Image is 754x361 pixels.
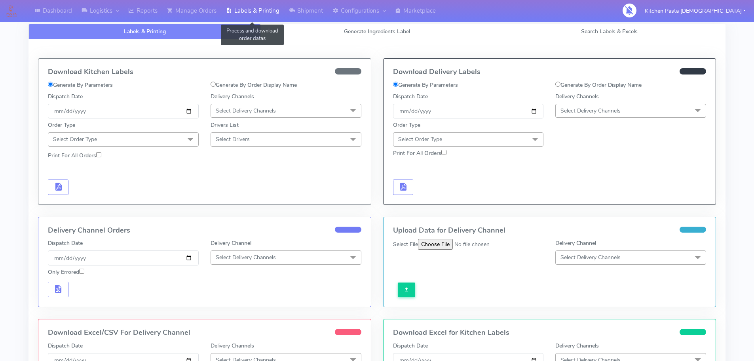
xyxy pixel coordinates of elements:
label: Order Type [48,121,75,129]
span: Labels & Printing [124,28,166,35]
span: Select Delivery Channels [216,254,276,261]
input: Print For All Orders [441,150,446,155]
input: Generate By Order Display Name [555,82,560,87]
span: Generate Ingredients Label [344,28,410,35]
label: Delivery Channels [211,92,254,101]
input: Generate By Order Display Name [211,82,216,87]
ul: Tabs [28,24,726,39]
span: Select Drivers [216,136,250,143]
span: Search Labels & Excels [581,28,638,35]
h4: Download Kitchen Labels [48,68,361,76]
label: Dispatch Date [48,92,83,101]
h4: Download Excel/CSV For Delivery Channel [48,329,361,337]
label: Dispatch Date [393,342,428,350]
label: Delivery Channel [211,239,251,247]
label: Generate By Order Display Name [555,81,642,89]
label: Generate By Parameters [48,81,113,89]
label: Delivery Channel [555,239,596,247]
label: Print For All Orders [48,151,101,160]
label: Delivery Channels [555,342,599,350]
span: Select Order Type [53,136,97,143]
label: Drivers List [211,121,239,129]
h4: Download Excel for Kitchen Labels [393,329,707,337]
label: Only Errored [48,268,84,276]
span: Select Delivery Channels [560,107,621,115]
button: Kitchen Pasta [DEMOGRAPHIC_DATA] [639,3,752,19]
label: Generate By Parameters [393,81,458,89]
h4: Download Delivery Labels [393,68,707,76]
h4: Delivery Channel Orders [48,227,361,235]
label: Delivery Channels [211,342,254,350]
label: Delivery Channels [555,92,599,101]
input: Only Errored [79,269,84,274]
input: Print For All Orders [96,152,101,157]
label: Dispatch Date [48,239,83,247]
span: Select Delivery Channels [560,254,621,261]
label: Order Type [393,121,420,129]
span: Select Delivery Channels [216,107,276,115]
label: Dispatch Date [393,92,428,101]
input: Generate By Parameters [48,82,53,87]
label: Select File [393,240,418,248]
label: Generate By Order Display Name [211,81,297,89]
h4: Upload Data for Delivery Channel [393,227,707,235]
span: Select Order Type [398,136,442,143]
label: Print For All Orders [393,149,446,157]
input: Generate By Parameters [393,82,398,87]
label: Dispatch Date [48,342,83,350]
